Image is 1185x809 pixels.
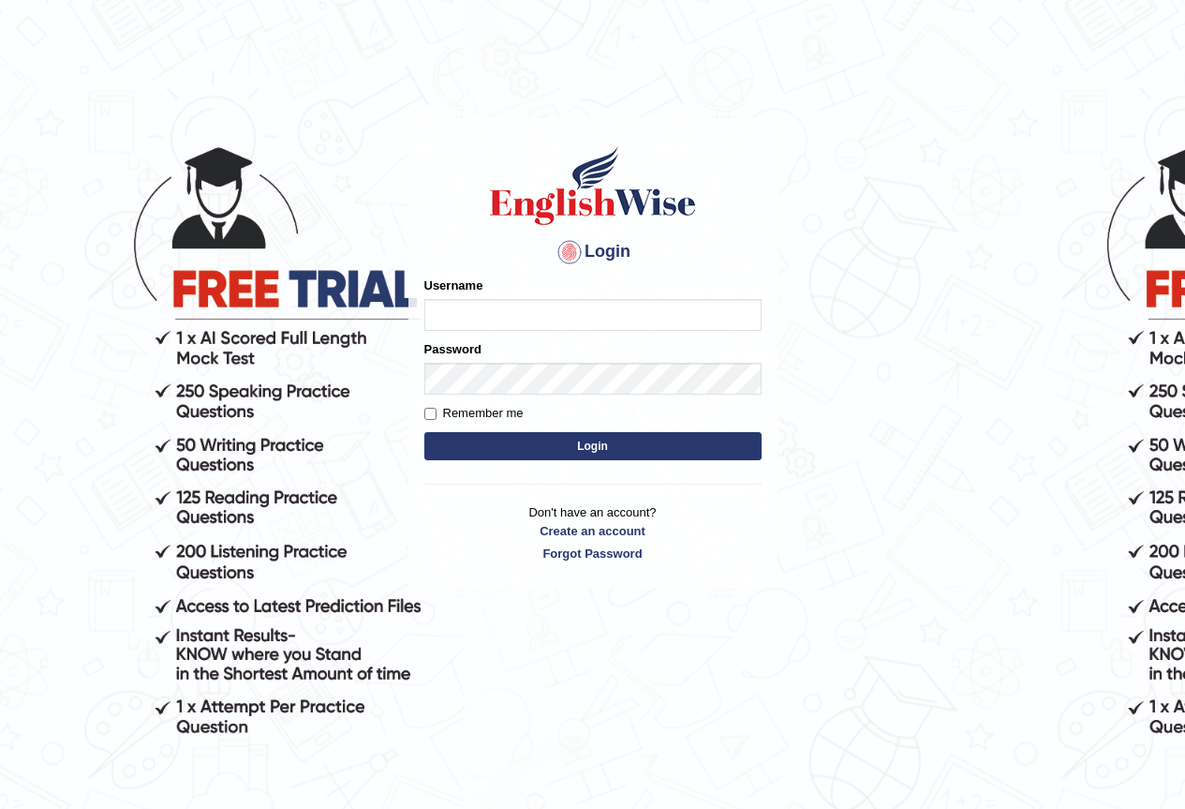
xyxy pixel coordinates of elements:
[424,522,762,540] a: Create an account
[424,277,483,294] label: Username
[424,237,762,267] h4: Login
[424,503,762,562] p: Don't have an account?
[424,340,481,358] label: Password
[424,432,762,460] button: Login
[424,408,437,420] input: Remember me
[486,143,700,228] img: Logo of English Wise sign in for intelligent practice with AI
[424,404,524,423] label: Remember me
[424,545,762,562] a: Forgot Password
